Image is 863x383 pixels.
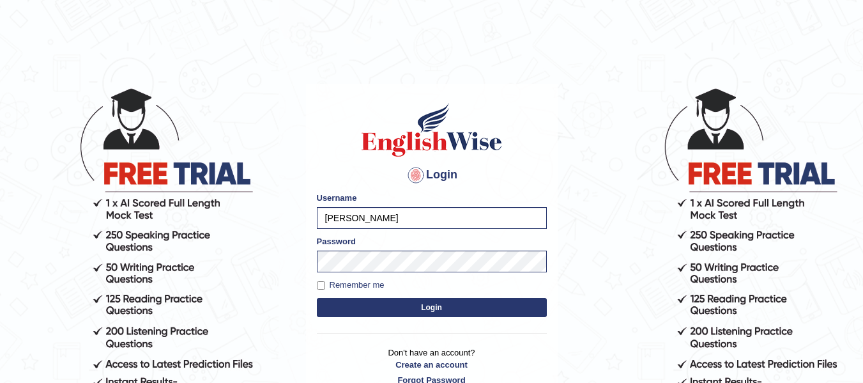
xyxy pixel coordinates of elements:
[317,235,356,247] label: Password
[317,359,547,371] a: Create an account
[317,192,357,204] label: Username
[317,165,547,185] h4: Login
[317,279,385,292] label: Remember me
[359,101,505,159] img: Logo of English Wise sign in for intelligent practice with AI
[317,298,547,317] button: Login
[317,281,325,290] input: Remember me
